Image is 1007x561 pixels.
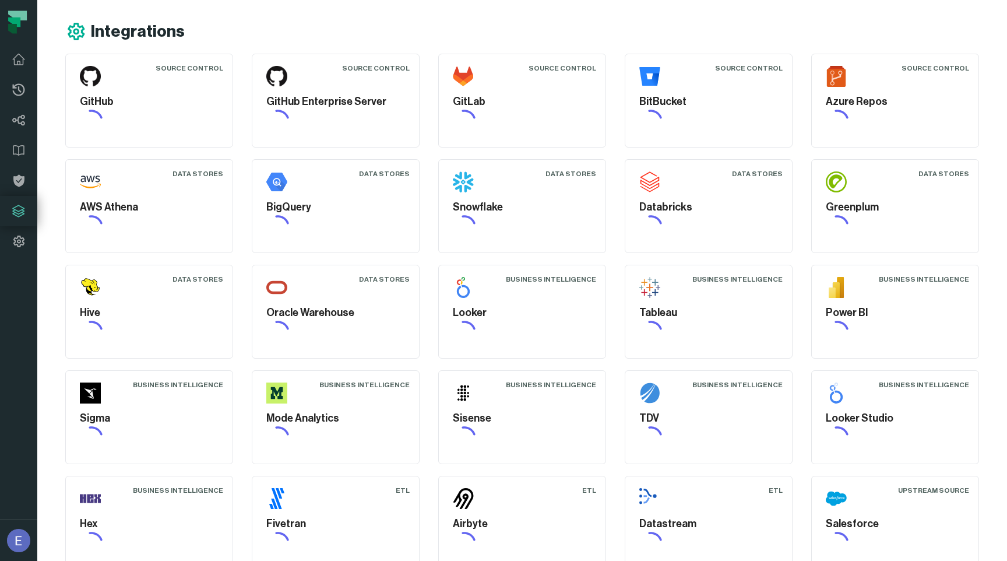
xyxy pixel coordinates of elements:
h5: Datastream [639,516,778,532]
div: Source Control [156,64,223,73]
h5: Azure Repos [826,94,964,110]
div: Source Control [529,64,596,73]
div: Business Intelligence [506,380,596,390]
div: Data Stores [918,169,969,178]
h5: TDV [639,411,778,426]
div: Data Stores [545,169,596,178]
img: Hive [80,277,101,298]
h5: Salesforce [826,516,964,532]
img: Looker [453,277,474,298]
img: Oracle Warehouse [266,277,287,298]
img: BigQuery [266,171,287,192]
img: Tableau [639,277,660,298]
div: Data Stores [359,169,410,178]
h5: BitBucket [639,94,778,110]
h5: Sisense [453,411,591,426]
h5: AWS Athena [80,199,219,215]
div: ETL [582,486,596,495]
img: Salesforce [826,488,847,509]
img: AWS Athena [80,171,101,192]
div: Upstream Source [898,486,969,495]
div: Business Intelligence [692,380,783,390]
h5: GitHub Enterprise Server [266,94,405,110]
h5: Hex [80,516,219,532]
div: Source Control [342,64,410,73]
img: GitHub [80,66,101,87]
img: Looker Studio [826,383,847,404]
div: Business Intelligence [879,380,969,390]
img: Snowflake [453,171,474,192]
img: Databricks [639,171,660,192]
div: Business Intelligence [692,275,783,284]
h5: BigQuery [266,199,405,215]
div: Business Intelligence [506,275,596,284]
img: Greenplum [826,171,847,192]
img: Sisense [453,383,474,404]
div: Data Stores [172,169,223,178]
h5: Greenplum [826,199,964,215]
img: Datastream [639,488,660,509]
div: Data Stores [172,275,223,284]
img: Fivetran [266,488,287,509]
h5: Mode Analytics [266,411,405,426]
img: GitLab [453,66,474,87]
img: Hex [80,488,101,509]
img: BitBucket [639,66,660,87]
div: Source Control [715,64,783,73]
img: avatar of Elisheva Lapid [7,529,30,552]
h5: Snowflake [453,199,591,215]
h5: Databricks [639,199,778,215]
h5: GitHub [80,94,219,110]
img: Airbyte [453,488,474,509]
div: Data Stores [732,169,783,178]
div: Source Control [902,64,969,73]
h1: Integrations [91,22,185,42]
img: GitHub Enterprise Server [266,66,287,87]
div: Business Intelligence [133,380,223,390]
div: Business Intelligence [319,380,410,390]
img: Sigma [80,383,101,404]
h5: Hive [80,305,219,321]
div: Business Intelligence [133,486,223,495]
div: ETL [396,486,410,495]
h5: GitLab [453,94,591,110]
h5: Looker Studio [826,411,964,426]
h5: Airbyte [453,516,591,532]
h5: Oracle Warehouse [266,305,405,321]
h5: Fivetran [266,516,405,532]
div: Business Intelligence [879,275,969,284]
h5: Tableau [639,305,778,321]
h5: Looker [453,305,591,321]
img: Azure Repos [826,66,847,87]
h5: Sigma [80,411,219,426]
img: Mode Analytics [266,383,287,404]
div: ETL [769,486,783,495]
img: TDV [639,383,660,404]
h5: Power BI [826,305,964,321]
img: Power BI [826,277,847,298]
div: Data Stores [359,275,410,284]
